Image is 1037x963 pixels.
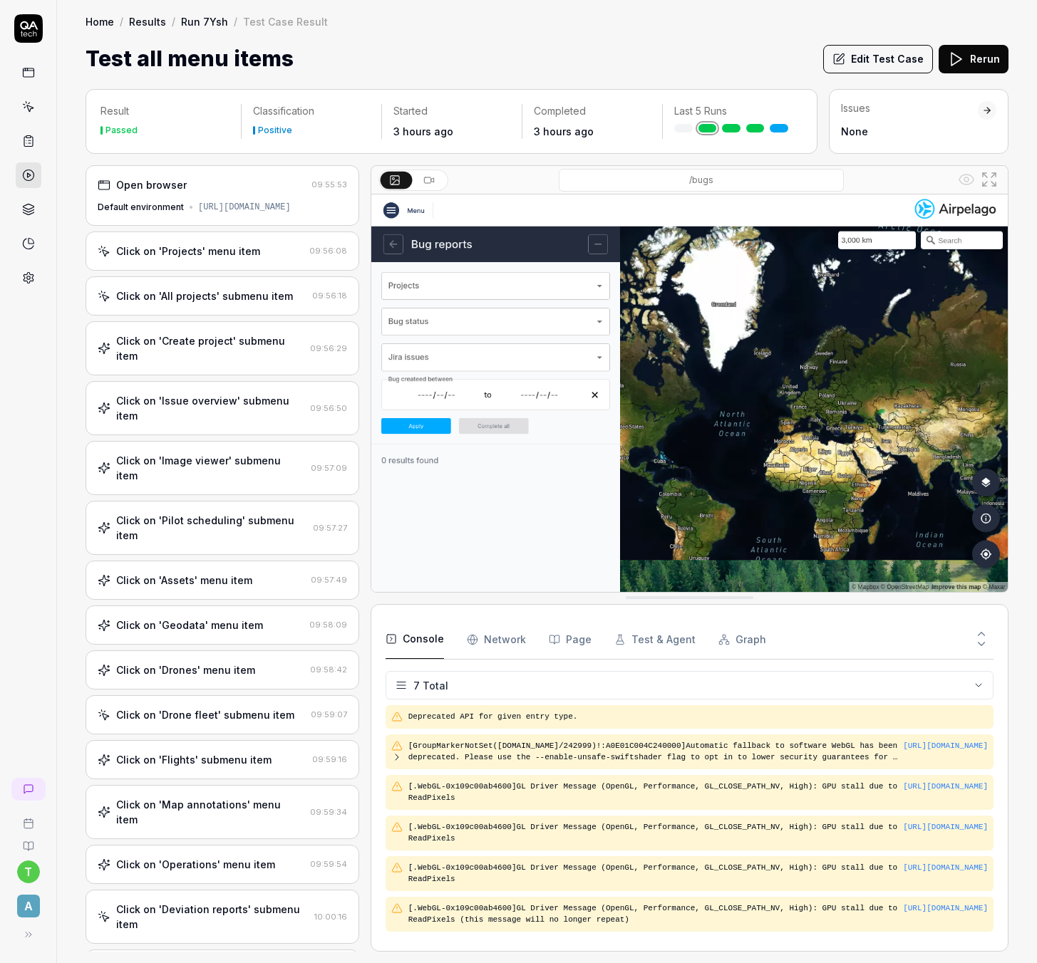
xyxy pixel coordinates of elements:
[408,902,988,926] pre: [.WebGL-0x109c00ab4600]GL Driver Message (OpenGL, Performance, GL_CLOSE_PATH_NV, High): GPU stall...
[614,620,696,660] button: Test & Agent
[105,126,138,135] div: Passed
[129,14,166,28] a: Results
[100,104,229,118] p: Result
[116,244,260,259] div: Click on 'Projects' menu item
[310,859,347,869] time: 09:59:54
[903,821,988,833] button: [URL][DOMAIN_NAME]
[408,862,988,885] pre: [.WebGL-0x109c00ab4600]GL Driver Message (OpenGL, Performance, GL_CLOSE_PATH_NV, High): GPU stall...
[17,860,40,883] button: t
[955,168,978,191] button: Show all interative elements
[674,104,791,118] p: Last 5 Runs
[116,573,252,588] div: Click on 'Assets' menu item
[6,829,51,852] a: Documentation
[371,194,1008,592] img: Screenshot
[116,707,294,722] div: Click on 'Drone fleet' submenu item
[467,620,526,660] button: Network
[903,862,988,874] button: [URL][DOMAIN_NAME]
[939,45,1008,73] button: Rerun
[116,857,275,872] div: Click on 'Operations' menu item
[309,246,347,256] time: 09:56:08
[841,124,978,139] div: None
[386,620,444,660] button: Console
[198,201,291,214] div: [URL][DOMAIN_NAME]
[98,201,184,214] div: Default environment
[978,168,1001,191] button: Open in full screen
[310,665,347,675] time: 09:58:42
[181,14,228,28] a: Run 7Ysh
[234,14,237,28] div: /
[312,754,347,764] time: 09:59:16
[120,14,123,28] div: /
[258,126,292,135] div: Positive
[311,709,347,719] time: 09:59:07
[253,104,370,118] p: Classification
[116,513,307,543] div: Click on 'Pilot scheduling' submenu item
[312,291,347,301] time: 09:56:18
[903,781,988,793] button: [URL][DOMAIN_NAME]
[309,620,347,630] time: 09:58:09
[116,177,187,192] div: Open browser
[313,523,347,533] time: 09:57:27
[310,343,347,353] time: 09:56:29
[903,902,988,915] button: [URL][DOMAIN_NAME]
[116,453,305,483] div: Click on 'Image viewer' submenu item
[718,620,766,660] button: Graph
[116,797,304,827] div: Click on 'Map annotations' menu item
[408,781,988,804] pre: [.WebGL-0x109c00ab4600]GL Driver Message (OpenGL, Performance, GL_CLOSE_PATH_NV, High): GPU stall...
[903,740,988,752] button: [URL][DOMAIN_NAME]
[116,752,272,767] div: Click on 'Flights' submenu item
[311,179,347,189] time: 09:55:53
[116,618,263,633] div: Click on 'Geodata' menu item
[823,45,933,73] button: Edit Test Case
[534,104,651,118] p: Completed
[549,620,592,660] button: Page
[116,902,309,932] div: Click on 'Deviation reports' submenu item
[841,101,978,115] div: Issues
[310,403,347,413] time: 09:56:50
[243,14,328,28] div: Test Case Result
[310,807,347,817] time: 09:59:34
[172,14,175,28] div: /
[408,740,903,764] pre: [GroupMarkerNotSet([DOMAIN_NAME]/242999)!:A0E01C004C240000]Automatic fallback to software WebGL h...
[116,288,293,303] div: Click on 'All projects' submenu item
[116,662,255,677] div: Click on 'Drones' menu item
[314,912,347,922] time: 10:00:16
[408,711,988,723] pre: Deprecated API for given entry type.
[393,104,510,118] p: Started
[86,14,114,28] a: Home
[408,821,988,845] pre: [.WebGL-0x109c00ab4600]GL Driver Message (OpenGL, Performance, GL_CLOSE_PATH_NV, High): GPU stall...
[116,333,304,363] div: Click on 'Create project' submenu item
[17,895,40,917] span: A
[311,463,347,473] time: 09:57:09
[6,806,51,829] a: Book a call with us
[311,575,347,585] time: 09:57:49
[11,778,46,801] a: New conversation
[534,125,594,137] time: 3 hours ago
[86,43,294,75] h1: Test all menu items
[393,125,453,137] time: 3 hours ago
[116,393,304,423] div: Click on 'Issue overview' submenu item
[6,883,51,920] button: A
